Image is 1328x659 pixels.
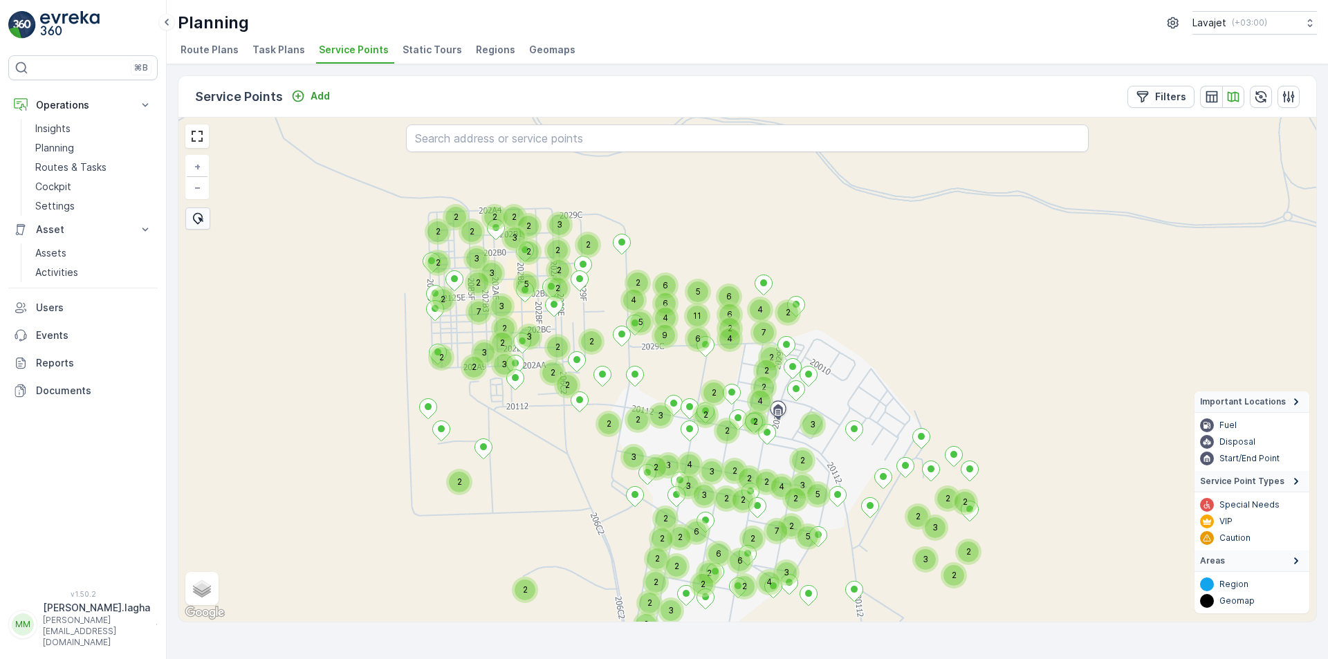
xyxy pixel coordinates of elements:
a: Routes & Tasks [30,158,158,177]
div: 3 [694,485,714,505]
div: 2 [734,576,742,584]
div: 2 [742,528,750,537]
button: Add [286,88,335,104]
div: 3 [474,342,482,351]
div: 6 [655,293,663,301]
summary: Areas [1195,550,1309,572]
button: Filters [1127,86,1195,108]
div: 2 [907,506,916,514]
div: 2 [695,405,703,413]
div: 2 [432,289,441,297]
button: Lavajet(+03:00) [1192,11,1317,35]
div: 3 [504,228,513,236]
div: 2 [427,252,448,273]
div: 3 [802,414,823,435]
a: Insights [30,119,158,138]
div: 3 [494,354,515,375]
div: 2 [670,527,678,535]
div: 2 [639,593,660,613]
p: Assets [35,246,66,260]
p: Operations [36,98,130,112]
div: 5 [807,484,815,492]
div: 3 [776,562,784,570]
div: 6 [686,521,707,542]
div: 3 [925,517,946,538]
div: 2 [655,508,676,529]
div: 2 [463,357,472,365]
div: 3 [494,354,502,362]
div: 2 [943,565,964,586]
div: 9 [654,325,663,333]
p: Caution [1219,532,1251,544]
div: 2 [627,272,636,281]
div: 2 [781,516,802,537]
div: 5 [630,312,651,333]
div: 2 [427,221,448,242]
div: 6 [686,521,694,530]
div: 3 [466,248,487,269]
p: Disposal [1219,436,1255,447]
div: 5 [688,281,696,290]
div: 2 [445,207,454,215]
p: Settings [35,199,75,213]
div: 6 [655,275,676,296]
span: Static Tours [403,43,462,57]
div: 2 [695,405,716,425]
div: 7 [753,322,762,331]
div: 2 [717,420,737,441]
div: 2 [468,272,488,293]
div: 3 [549,214,557,223]
span: Important Locations [1200,396,1286,407]
div: 2 [627,409,648,430]
div: 3 [915,549,936,570]
div: Bulk Select [185,207,210,230]
div: 2 [627,272,648,293]
div: 2 [739,468,747,476]
div: 2 [581,331,589,340]
div: 2 [666,556,687,577]
div: 4 [750,299,771,320]
div: 2 [542,362,563,383]
div: 3 [481,263,490,271]
div: 2 [734,576,755,597]
p: Start/End Point [1219,453,1280,464]
div: 2 [578,234,598,255]
div: 2 [645,457,654,465]
div: 2 [958,541,966,550]
div: 2 [647,548,667,569]
span: Geomaps [529,43,575,57]
img: Google [182,604,228,622]
span: Service Point Types [1200,476,1284,487]
div: 3 [802,414,811,423]
img: logo [8,11,36,39]
div: MM [12,613,34,635]
div: 2 [716,488,724,496]
div: 3 [792,475,813,496]
div: 2 [785,488,793,496]
div: 2 [756,360,764,369]
div: 2 [598,414,619,434]
div: 2 [761,347,769,355]
div: 2 [542,362,551,371]
div: 3 [915,549,923,557]
div: 6 [730,550,738,559]
div: 2 [547,278,555,286]
div: 2 [742,528,763,549]
div: 4 [750,391,758,399]
div: 11 [687,306,695,314]
div: 2 [581,331,602,352]
div: 2 [756,360,777,381]
span: Route Plans [181,43,239,57]
div: 3 [776,562,797,583]
div: 2 [463,357,484,378]
div: 2 [548,260,557,268]
div: 2 [431,347,439,355]
p: ⌘B [134,62,148,73]
div: 2 [636,614,644,622]
span: Task Plans [252,43,305,57]
div: 7 [753,322,774,343]
div: 4 [655,308,663,316]
div: 3 [661,600,681,621]
div: 9 [654,325,675,346]
span: Service Points [319,43,389,57]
